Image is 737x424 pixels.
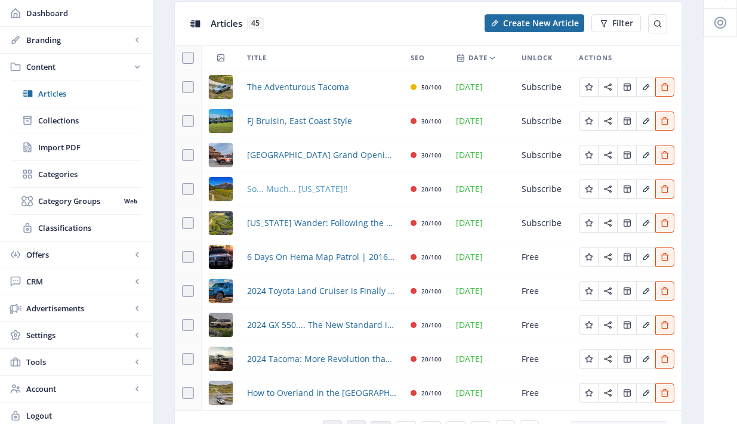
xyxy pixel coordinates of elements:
span: Branding [26,34,131,46]
span: CRM [26,276,131,287]
td: [DATE] [449,70,514,104]
a: 2024 Toyota Land Cruiser is Finally Announced, and you're Going to LOVE IT!! [247,284,396,298]
img: 6acdccd3-aa88-471e-b58b-12436fd3f4fc.png [209,75,233,99]
span: Categories [38,168,141,180]
span: SEO [411,51,425,65]
a: Edit page [636,148,655,160]
div: 20/100 [421,284,442,298]
a: Edit page [598,250,617,262]
a: Edit page [598,114,617,126]
a: Edit page [579,148,598,160]
a: Edit page [636,216,655,228]
a: The Adventurous Tacoma [247,80,349,94]
span: Logout [26,410,143,422]
div: 30/100 [421,114,442,128]
a: Edit page [579,114,598,126]
a: [GEOGRAPHIC_DATA] Grand Opening! [247,148,396,162]
span: Articles [38,88,141,100]
a: Edit page [617,182,636,194]
td: Subscribe [514,206,572,240]
a: 2024 GX 550.... The New Standard in Overtrail? [247,318,396,332]
td: Subscribe [514,172,572,206]
a: Edit page [636,250,655,262]
a: Edit page [617,250,636,262]
a: Edit page [579,182,598,194]
a: Edit page [579,284,598,296]
div: 20/100 [421,250,442,264]
a: Edit page [617,148,636,160]
td: [DATE] [449,274,514,308]
img: z8kbcCVYpJQlJkwx [209,381,233,405]
td: Free [514,274,572,308]
span: Filter [612,18,633,28]
a: Edit page [655,250,674,262]
td: Free [514,308,572,342]
td: [DATE] [449,138,514,172]
span: Import PDF [38,141,141,153]
a: Edit page [598,318,617,330]
td: [DATE] [449,342,514,376]
a: Edit page [617,81,636,92]
button: Filter [591,14,641,32]
a: Edit page [655,148,674,160]
span: Actions [579,51,612,65]
td: Free [514,376,572,410]
a: Edit page [579,250,598,262]
a: Categories [12,161,141,187]
a: Edit page [655,216,674,228]
a: Edit page [598,182,617,194]
a: 2024 Tacoma: More Revolution than Evolution? [247,352,396,366]
a: Edit page [579,352,598,364]
a: Edit page [636,318,655,330]
span: Collections [38,114,141,126]
a: Collections [12,107,141,134]
td: [DATE] [449,172,514,206]
a: Import PDF [12,134,141,160]
span: Date [468,51,488,65]
img: 4e2d5b41-59cd-4371-a9e7-03382d29d33d.png [209,109,233,133]
img: 3e266a6c-1076-49b2-8d8a-536222e6a2f4.png [209,177,233,201]
td: Subscribe [514,104,572,138]
a: New page [477,14,584,32]
img: 2PD1BewnVYYcC3lm [209,347,233,371]
a: FJ Bruisin, East Coast Style [247,114,352,128]
div: 20/100 [421,216,442,230]
span: Tools [26,356,131,368]
a: Edit page [636,352,655,364]
span: Create New Article [503,18,579,28]
a: Edit page [598,216,617,228]
span: Dashboard [26,7,143,19]
a: Edit page [655,182,674,194]
a: Edit page [598,352,617,364]
a: Edit page [636,284,655,296]
a: So... Much... [US_STATE]!! [247,182,348,196]
a: Edit page [636,114,655,126]
a: Edit page [655,284,674,296]
a: Classifications [12,215,141,241]
div: 30/100 [421,148,442,162]
td: [DATE] [449,240,514,274]
a: 6 Days On Hema Map Patrol | 2016 Archive [247,250,396,264]
a: Edit page [579,216,598,228]
a: Edit page [655,81,674,92]
a: Edit page [579,81,598,92]
a: Edit page [617,352,636,364]
div: 50/100 [421,80,442,94]
img: PAjIEuMgvBUXUBqi [209,245,233,269]
span: Content [26,61,131,73]
a: Edit page [598,284,617,296]
img: ZzyAV77jVNWsvdDa [209,211,233,235]
a: Edit page [617,114,636,126]
span: Title [247,51,267,65]
div: 20/100 [421,182,442,196]
td: [DATE] [449,206,514,240]
span: Account [26,383,131,395]
a: Edit page [655,114,674,126]
a: Edit page [617,284,636,296]
a: Edit page [617,318,636,330]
